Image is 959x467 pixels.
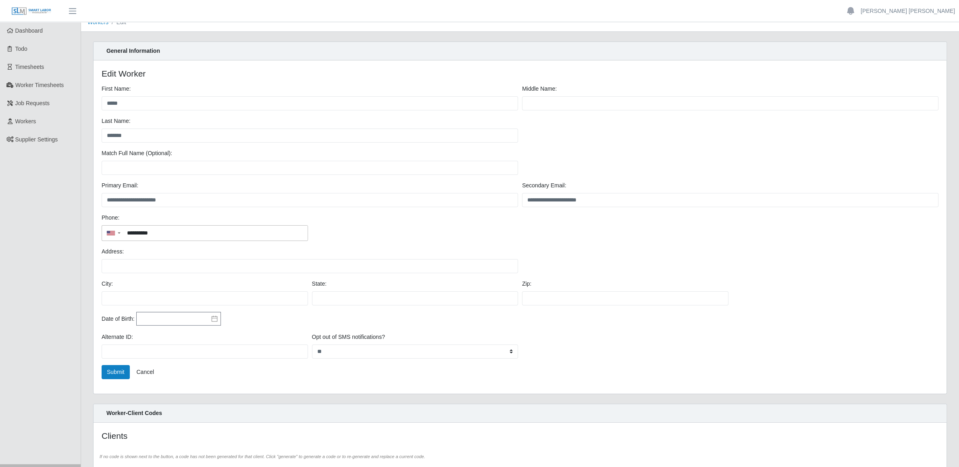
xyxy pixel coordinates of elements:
strong: General Information [106,48,160,54]
span: Worker Timesheets [15,82,64,88]
strong: Worker-Client Codes [106,410,162,416]
button: Submit [102,365,130,379]
label: Date of Birth: [102,315,135,323]
label: Match Full Name (Optional): [102,149,172,158]
i: If no code is shown next to the button, a code has not been generated for that client. Click "gen... [100,454,425,459]
span: Todo [15,46,27,52]
label: Alternate ID: [102,333,133,341]
span: Supplier Settings [15,136,58,143]
span: Job Requests [15,100,50,106]
span: Timesheets [15,64,44,70]
span: ▼ [117,231,121,235]
li: Edit [108,18,126,27]
h4: Clients [102,431,443,441]
label: First Name: [102,85,131,93]
label: Primary Email: [102,181,138,190]
a: [PERSON_NAME] [PERSON_NAME] [861,7,955,15]
label: Opt out of SMS notifications? [312,333,385,341]
h4: Edit Worker [102,68,443,79]
img: SLM Logo [11,7,52,16]
label: Address: [102,247,124,256]
label: Phone: [102,214,119,222]
span: Dashboard [15,27,43,34]
label: State: [312,280,327,288]
a: Cancel [131,365,159,379]
div: Country Code Selector [102,226,124,241]
label: Secondary Email: [522,181,566,190]
a: Workers [87,19,108,25]
label: Zip: [522,280,531,288]
label: Last Name: [102,117,131,125]
label: Middle Name: [522,85,557,93]
span: Workers [15,118,36,125]
label: City: [102,280,113,288]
